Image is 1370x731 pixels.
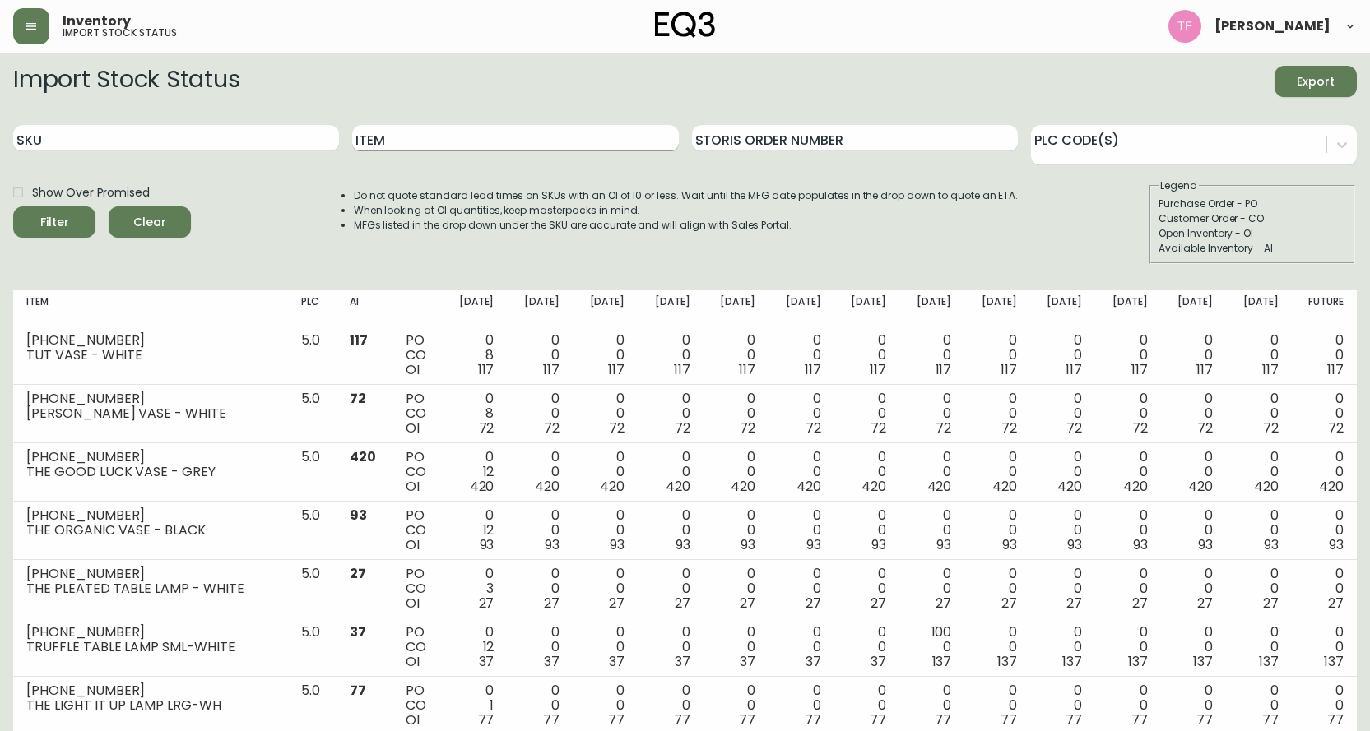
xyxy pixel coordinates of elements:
[978,683,1016,728] div: 0 0
[1226,290,1291,326] th: [DATE]
[1043,625,1082,669] div: 0 0
[63,28,177,38] h5: import stock status
[288,385,336,443] td: 5.0
[1159,226,1346,241] div: Open Inventory - OI
[1239,391,1278,436] div: 0 0
[1066,710,1082,729] span: 77
[1174,450,1213,494] div: 0 0
[354,218,1019,233] li: MFGs listed in the drop down under the SKU are accurate and will align with Sales Portal.
[507,290,572,326] th: [DATE]
[871,419,886,437] span: 72
[1131,360,1148,379] span: 117
[740,419,755,437] span: 72
[1043,333,1082,377] div: 0 0
[913,625,951,669] div: 100 0
[1239,333,1278,377] div: 0 0
[406,419,420,437] span: OI
[651,683,690,728] div: 0 0
[1001,419,1017,437] span: 72
[32,184,150,201] span: Show Over Promised
[848,508,886,553] div: 0 0
[675,594,690,613] span: 27
[782,333,820,377] div: 0 0
[543,360,560,379] span: 117
[26,333,275,348] div: [PHONE_NUMBER]
[782,450,820,494] div: 0 0
[978,567,1016,611] div: 0 0
[978,625,1016,669] div: 0 0
[1239,625,1278,669] div: 0 0
[1305,567,1344,611] div: 0 0
[608,710,625,729] span: 77
[406,450,429,494] div: PO CO
[992,477,1017,496] span: 420
[406,652,420,671] span: OI
[871,535,886,554] span: 93
[26,698,275,713] div: THE LIGHT IT UP LAMP LRG-WH
[1159,197,1346,211] div: Purchase Order - PO
[608,360,625,379] span: 117
[805,710,821,729] span: 77
[1066,419,1082,437] span: 72
[406,625,429,669] div: PO CO
[544,652,560,671] span: 37
[651,508,690,553] div: 0 0
[1275,66,1357,97] button: Export
[782,625,820,669] div: 0 0
[870,360,886,379] span: 117
[848,450,886,494] div: 0 0
[455,683,494,728] div: 0 1
[913,508,951,553] div: 0 0
[932,652,952,671] span: 137
[543,710,560,729] span: 77
[927,477,952,496] span: 420
[1239,567,1278,611] div: 0 0
[1305,450,1344,494] div: 0 0
[913,567,951,611] div: 0 0
[350,622,366,641] span: 37
[1193,652,1213,671] span: 137
[1043,508,1082,553] div: 0 0
[978,450,1016,494] div: 0 0
[796,477,821,496] span: 420
[638,290,703,326] th: [DATE]
[288,618,336,677] td: 5.0
[1305,391,1344,436] div: 0 0
[520,508,559,553] div: 0 0
[406,508,429,553] div: PO CO
[739,710,755,729] span: 77
[1043,567,1082,611] div: 0 0
[717,625,755,669] div: 0 0
[1264,535,1279,554] span: 93
[586,567,625,611] div: 0 0
[1288,72,1344,92] span: Export
[1159,241,1346,256] div: Available Inventory - AI
[1262,360,1279,379] span: 117
[1214,20,1331,33] span: [PERSON_NAME]
[848,625,886,669] div: 0 0
[913,450,951,494] div: 0 0
[731,477,755,496] span: 420
[871,652,886,671] span: 37
[535,477,560,496] span: 420
[1043,683,1082,728] div: 0 0
[1168,10,1201,43] img: 509424b058aae2bad57fee408324c33f
[717,508,755,553] div: 0 0
[899,290,964,326] th: [DATE]
[26,406,275,421] div: [PERSON_NAME] VASE - WHITE
[1174,333,1213,377] div: 0 0
[655,12,716,38] img: logo
[806,594,821,613] span: 27
[455,333,494,377] div: 0 8
[586,450,625,494] div: 0 0
[406,333,429,377] div: PO CO
[1305,508,1344,553] div: 0 0
[1002,535,1017,554] span: 93
[354,203,1019,218] li: When looking at OI quantities, keep masterpacks in mind.
[406,535,420,554] span: OI
[26,581,275,596] div: THE PLEATED TABLE LAMP - WHITE
[479,419,495,437] span: 72
[1196,710,1213,729] span: 77
[406,477,420,496] span: OI
[1263,419,1279,437] span: 72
